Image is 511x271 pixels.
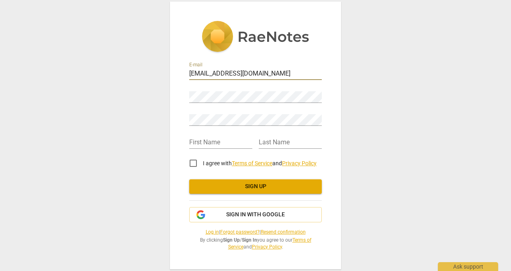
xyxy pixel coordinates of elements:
[242,237,257,243] b: Sign In
[203,160,317,166] span: I agree with and
[189,179,322,194] button: Sign up
[196,183,315,191] span: Sign up
[189,229,322,236] span: | |
[226,211,285,219] span: Sign in with Google
[206,229,219,235] a: Log in
[220,229,260,235] a: Forgot password?
[252,244,282,250] a: Privacy Policy
[261,229,306,235] a: Resend confirmation
[438,262,498,271] div: Ask support
[282,160,317,166] a: Privacy Policy
[223,237,240,243] b: Sign Up
[189,207,322,222] button: Sign in with Google
[228,237,311,250] a: Terms of Service
[189,237,322,250] span: By clicking / you agree to our and .
[232,160,272,166] a: Terms of Service
[202,21,309,54] img: 5ac2273c67554f335776073100b6d88f.svg
[189,63,202,68] label: E-mail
